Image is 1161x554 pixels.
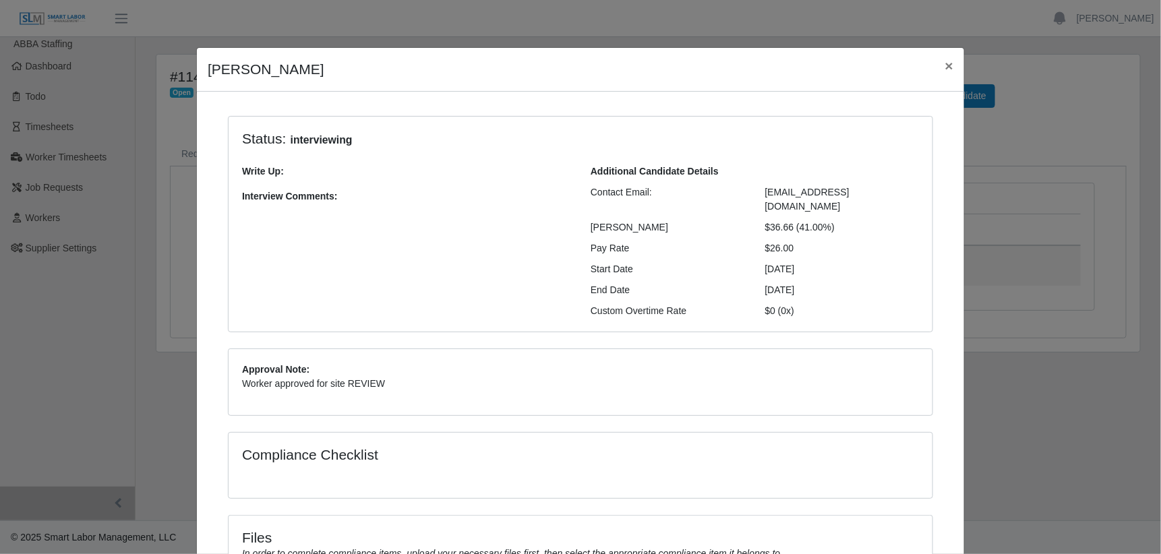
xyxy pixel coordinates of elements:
[580,283,755,297] div: End Date
[765,284,795,295] span: [DATE]
[580,304,755,318] div: Custom Overtime Rate
[945,58,953,73] span: ×
[242,377,919,391] p: Worker approved for site REVIEW
[765,187,850,212] span: [EMAIL_ADDRESS][DOMAIN_NAME]
[755,220,930,235] div: $36.66 (41.00%)
[580,241,755,255] div: Pay Rate
[934,48,964,84] button: Close
[208,59,324,80] h4: [PERSON_NAME]
[765,305,795,316] span: $0 (0x)
[242,446,686,463] h4: Compliance Checklist
[755,262,930,276] div: [DATE]
[286,132,357,148] span: interviewing
[580,262,755,276] div: Start Date
[580,220,755,235] div: [PERSON_NAME]
[755,241,930,255] div: $26.00
[242,166,284,177] b: Write Up:
[242,130,745,148] h4: Status:
[242,364,309,375] b: Approval Note:
[580,185,755,214] div: Contact Email:
[242,191,338,202] b: Interview Comments:
[591,166,719,177] b: Additional Candidate Details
